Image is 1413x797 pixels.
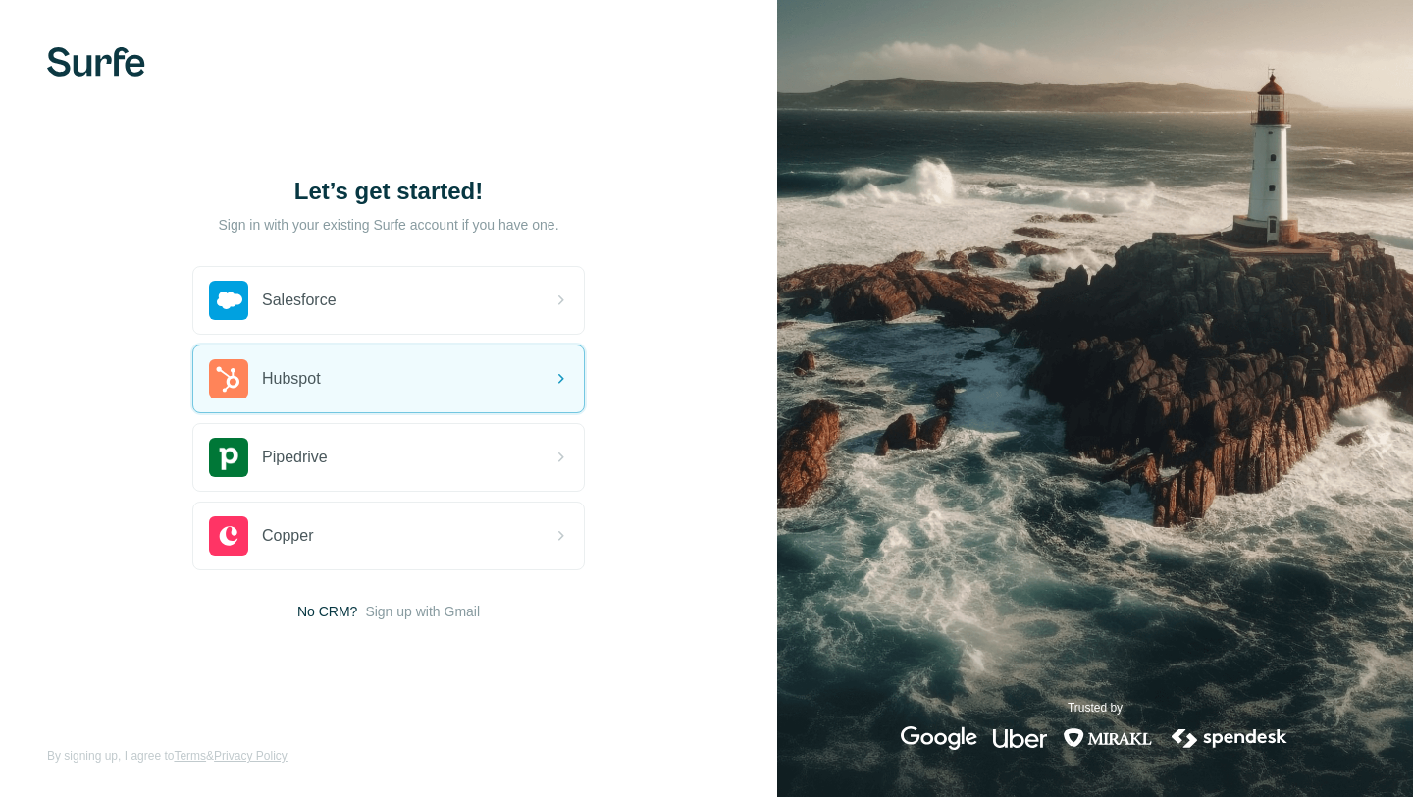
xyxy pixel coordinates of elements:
[1169,726,1290,750] img: spendesk's logo
[214,749,288,763] a: Privacy Policy
[901,726,977,750] img: google's logo
[1063,726,1153,750] img: mirakl's logo
[993,726,1047,750] img: uber's logo
[262,524,313,548] span: Copper
[365,602,480,621] button: Sign up with Gmail
[1068,699,1123,717] p: Trusted by
[192,176,585,207] h1: Let’s get started!
[209,516,248,556] img: copper's logo
[47,747,288,765] span: By signing up, I agree to &
[297,602,357,621] span: No CRM?
[209,281,248,320] img: salesforce's logo
[262,289,337,312] span: Salesforce
[174,749,206,763] a: Terms
[262,367,321,391] span: Hubspot
[47,47,145,77] img: Surfe's logo
[262,446,328,469] span: Pipedrive
[209,438,248,477] img: pipedrive's logo
[209,359,248,398] img: hubspot's logo
[218,215,558,235] p: Sign in with your existing Surfe account if you have one.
